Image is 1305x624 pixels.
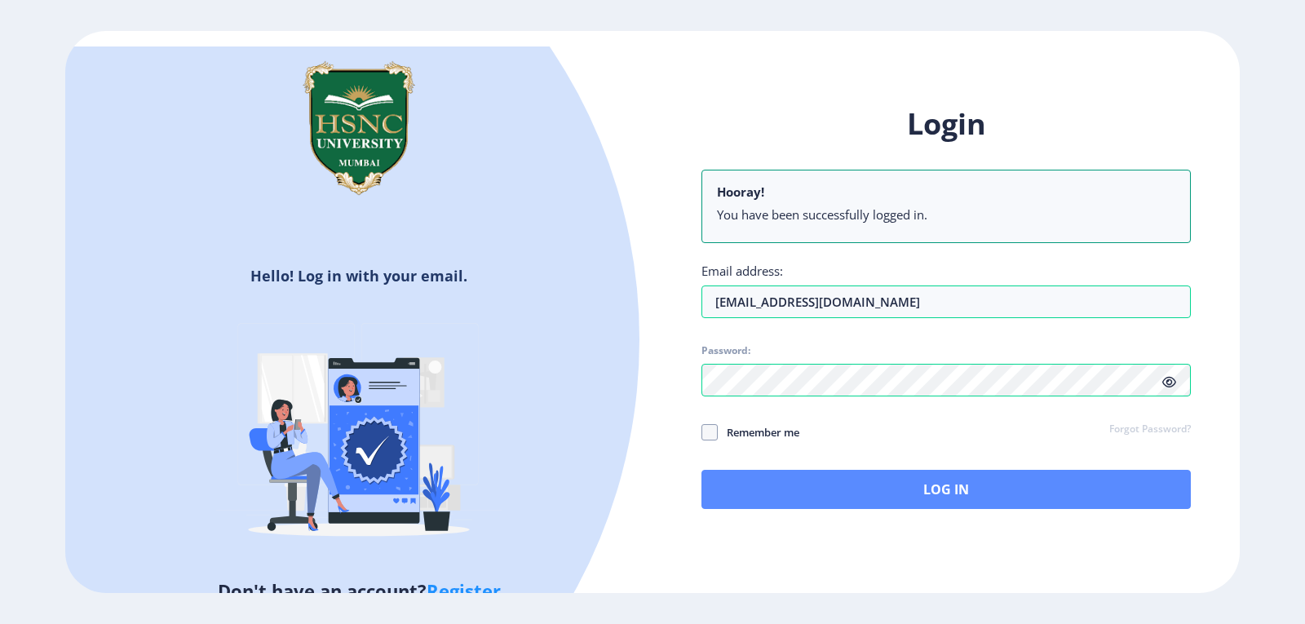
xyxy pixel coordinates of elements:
img: hsnc.png [277,46,440,210]
span: Remember me [718,423,799,442]
b: Hooray! [717,184,764,200]
img: Verified-rafiki.svg [216,292,502,578]
h5: Don't have an account? [77,578,640,604]
a: Register [427,578,501,603]
button: Log In [701,470,1191,509]
label: Password: [701,344,750,357]
li: You have been successfully logged in. [717,206,1175,223]
label: Email address: [701,263,783,279]
a: Forgot Password? [1109,423,1191,437]
input: Email address [701,285,1191,318]
h1: Login [701,104,1191,144]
